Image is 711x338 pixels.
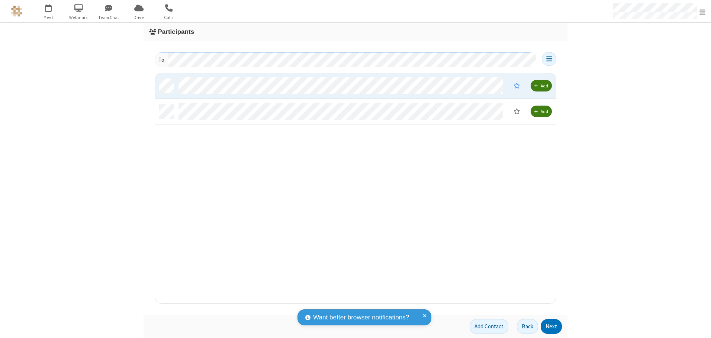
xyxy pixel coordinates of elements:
[11,6,22,17] img: QA Selenium DO NOT DELETE OR CHANGE
[531,80,552,91] button: Add
[541,109,548,114] span: Add
[542,52,556,66] button: Open menu
[125,14,153,21] span: Drive
[508,79,525,92] button: This contact cannot be made moderator because they have no account.
[35,14,62,21] span: Meet
[155,73,557,304] div: grid
[65,14,93,21] span: Webinars
[508,105,525,118] button: Moderator
[470,319,508,334] button: Add Contact
[541,319,562,334] button: Next
[474,323,504,330] span: Add Contact
[155,14,183,21] span: Calls
[531,106,552,117] button: Add
[313,313,409,322] span: Want better browser notifications?
[541,83,548,88] span: Add
[155,52,168,67] div: To
[149,28,562,35] h3: Participants
[517,319,538,334] button: Back
[95,14,123,21] span: Team Chat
